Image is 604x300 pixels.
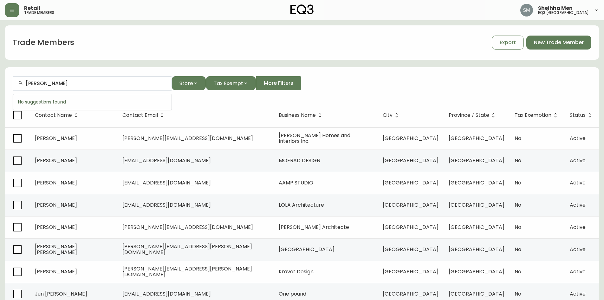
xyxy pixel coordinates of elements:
[172,76,206,90] button: Store
[570,290,586,297] span: Active
[279,113,316,117] span: Business Name
[279,246,334,253] span: [GEOGRAPHIC_DATA]
[279,290,306,297] span: One pound
[35,243,77,256] span: [PERSON_NAME] [PERSON_NAME]
[449,246,504,253] span: [GEOGRAPHIC_DATA]
[24,11,54,15] h5: trade members
[279,201,324,209] span: LOLA Architecture
[570,201,586,209] span: Active
[383,201,438,209] span: [GEOGRAPHIC_DATA]
[500,39,516,46] span: Export
[383,268,438,275] span: [GEOGRAPHIC_DATA]
[35,290,87,297] span: Jun [PERSON_NAME]
[24,6,40,11] span: Retail
[279,268,314,275] span: Kravet Design
[264,80,293,87] span: More Filters
[122,290,211,297] span: [EMAIL_ADDRESS][DOMAIN_NAME]
[383,157,438,164] span: [GEOGRAPHIC_DATA]
[515,157,521,164] span: No
[570,113,586,117] span: Status
[13,37,74,48] h1: Trade Members
[526,36,591,50] button: New Trade Member
[279,157,320,164] span: MOFRAD DESIGN
[449,179,504,186] span: [GEOGRAPHIC_DATA]
[538,6,573,11] span: Sheihha Men
[449,135,504,142] span: [GEOGRAPHIC_DATA]
[35,135,77,142] span: [PERSON_NAME]
[383,135,438,142] span: [GEOGRAPHIC_DATA]
[570,179,586,186] span: Active
[35,113,72,117] span: Contact Name
[383,246,438,253] span: [GEOGRAPHIC_DATA]
[449,112,497,118] span: Province / State
[515,223,521,231] span: No
[449,113,489,117] span: Province / State
[534,39,584,46] span: New Trade Member
[538,11,589,15] h5: eq3 [GEOGRAPHIC_DATA]
[449,201,504,209] span: [GEOGRAPHIC_DATA]
[515,135,521,142] span: No
[449,157,504,164] span: [GEOGRAPHIC_DATA]
[214,79,243,87] span: Tax Exempt
[515,113,551,117] span: Tax Exemption
[449,268,504,275] span: [GEOGRAPHIC_DATA]
[122,265,252,278] span: [PERSON_NAME][EMAIL_ADDRESS][PERSON_NAME][DOMAIN_NAME]
[515,246,521,253] span: No
[515,112,560,118] span: Tax Exemption
[492,36,524,50] button: Export
[122,135,253,142] span: [PERSON_NAME][EMAIL_ADDRESS][DOMAIN_NAME]
[290,4,314,15] img: logo
[520,4,533,17] img: cfa6f7b0e1fd34ea0d7b164297c1067f
[35,268,77,275] span: [PERSON_NAME]
[122,112,166,118] span: Contact Email
[122,113,158,117] span: Contact Email
[122,157,211,164] span: [EMAIL_ADDRESS][DOMAIN_NAME]
[570,246,586,253] span: Active
[515,201,521,209] span: No
[570,223,586,231] span: Active
[383,290,438,297] span: [GEOGRAPHIC_DATA]
[279,112,324,118] span: Business Name
[279,179,313,186] span: AAMP STUDIO
[570,157,586,164] span: Active
[515,290,521,297] span: No
[279,223,349,231] span: [PERSON_NAME] Architecte
[383,223,438,231] span: [GEOGRAPHIC_DATA]
[570,268,586,275] span: Active
[122,223,253,231] span: [PERSON_NAME][EMAIL_ADDRESS][DOMAIN_NAME]
[26,80,166,86] input: Search
[449,223,504,231] span: [GEOGRAPHIC_DATA]
[122,243,252,256] span: [PERSON_NAME][EMAIL_ADDRESS][PERSON_NAME][DOMAIN_NAME]
[35,179,77,186] span: [PERSON_NAME]
[279,132,350,145] span: [PERSON_NAME] Homes and Interiors Inc.
[515,179,521,186] span: No
[383,112,401,118] span: City
[179,79,193,87] span: Store
[13,94,172,110] div: No suggestions found
[35,157,77,164] span: [PERSON_NAME]
[256,76,301,90] button: More Filters
[383,179,438,186] span: [GEOGRAPHIC_DATA]
[35,201,77,209] span: [PERSON_NAME]
[515,268,521,275] span: No
[35,223,77,231] span: [PERSON_NAME]
[206,76,256,90] button: Tax Exempt
[570,112,594,118] span: Status
[449,290,504,297] span: [GEOGRAPHIC_DATA]
[122,179,211,186] span: [EMAIL_ADDRESS][DOMAIN_NAME]
[570,135,586,142] span: Active
[122,201,211,209] span: [EMAIL_ADDRESS][DOMAIN_NAME]
[383,113,393,117] span: City
[35,112,80,118] span: Contact Name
